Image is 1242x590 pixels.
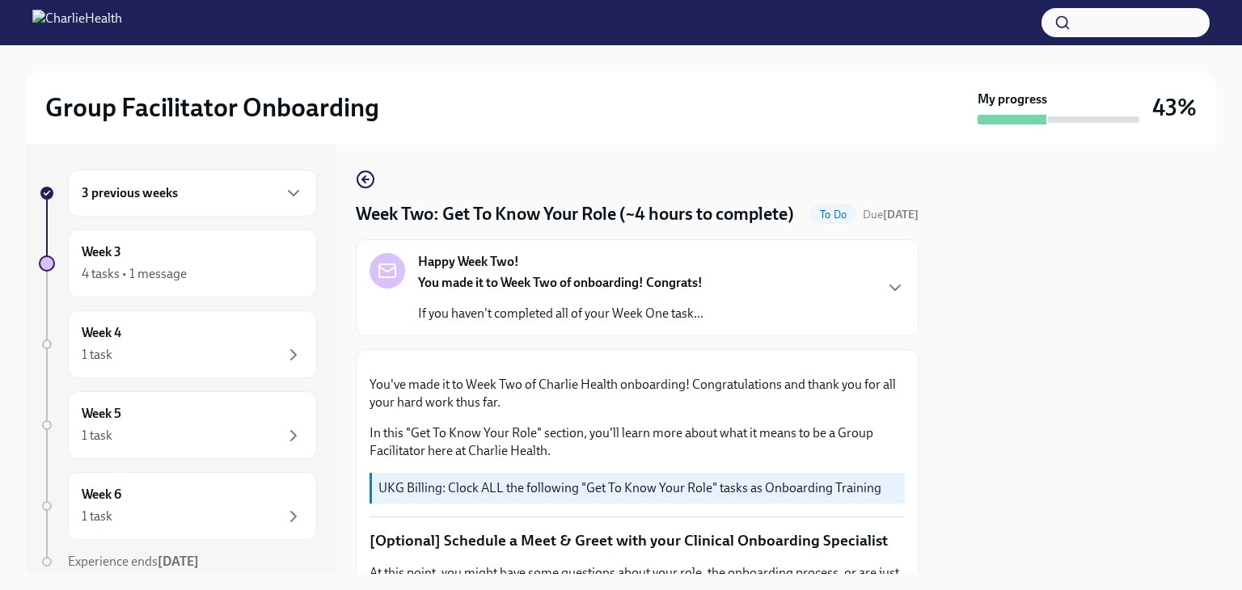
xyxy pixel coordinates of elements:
[863,208,919,221] span: Due
[45,91,379,124] h2: Group Facilitator Onboarding
[370,530,905,551] p: [Optional] Schedule a Meet & Greet with your Clinical Onboarding Specialist
[418,275,703,290] strong: You made it to Week Two of onboarding! Congrats!
[978,91,1047,108] strong: My progress
[39,391,317,459] a: Week 51 task
[863,207,919,222] span: September 22nd, 2025 08:00
[810,209,856,221] span: To Do
[418,305,703,322] p: If you haven't completed all of your Week One task...
[82,486,121,504] h6: Week 6
[39,230,317,297] a: Week 34 tasks • 1 message
[82,508,112,525] div: 1 task
[378,479,898,497] p: UKG Billing: Clock ALL the following "Get To Know Your Role" tasks as Onboarding Training
[158,554,199,569] strong: [DATE]
[68,554,199,569] span: Experience ends
[39,310,317,378] a: Week 41 task
[418,253,519,271] strong: Happy Week Two!
[370,376,905,411] p: You've made it to Week Two of Charlie Health onboarding! Congratulations and thank you for all yo...
[82,324,121,342] h6: Week 4
[82,265,187,283] div: 4 tasks • 1 message
[82,405,121,423] h6: Week 5
[82,427,112,445] div: 1 task
[1152,93,1197,122] h3: 43%
[82,243,121,261] h6: Week 3
[39,472,317,540] a: Week 61 task
[68,170,317,217] div: 3 previous weeks
[883,208,919,221] strong: [DATE]
[32,10,122,36] img: CharlieHealth
[356,202,794,226] h4: Week Two: Get To Know Your Role (~4 hours to complete)
[82,184,178,202] h6: 3 previous weeks
[82,346,112,364] div: 1 task
[370,424,905,460] p: In this "Get To Know Your Role" section, you'll learn more about what it means to be a Group Faci...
